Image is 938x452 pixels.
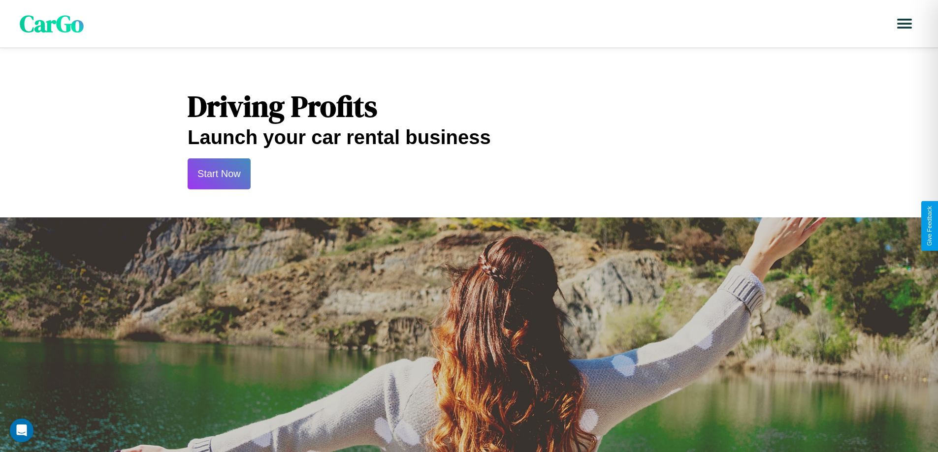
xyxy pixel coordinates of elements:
[188,86,750,126] h1: Driving Profits
[891,10,918,37] button: Open menu
[10,419,33,442] div: Open Intercom Messenger
[926,206,933,246] div: Give Feedback
[188,158,251,189] button: Start Now
[188,126,750,149] h2: Launch your car rental business
[20,7,84,40] span: CarGo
